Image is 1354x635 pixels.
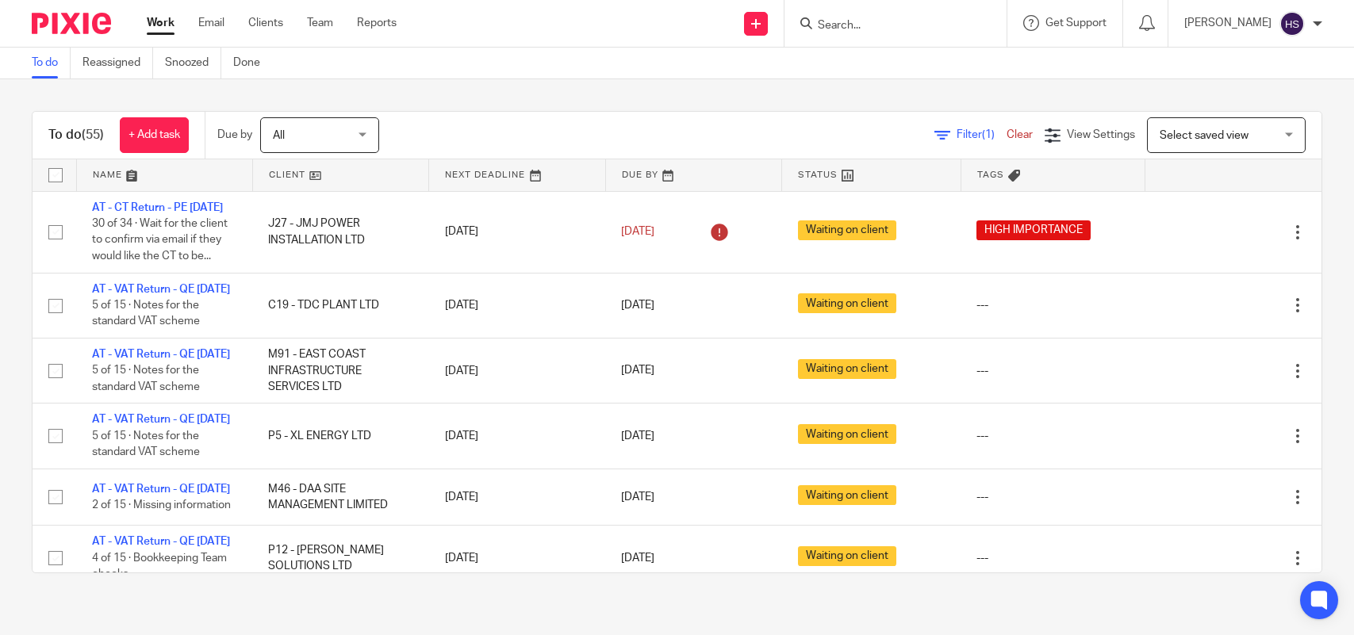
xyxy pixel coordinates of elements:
span: 5 of 15 · Notes for the standard VAT scheme [92,300,200,327]
td: P5 - XL ENERGY LTD [252,404,428,469]
a: AT - VAT Return - QE [DATE] [92,414,230,425]
span: All [273,130,285,141]
span: View Settings [1067,129,1135,140]
span: [DATE] [621,492,654,503]
span: Filter [957,129,1007,140]
span: Waiting on client [798,359,896,379]
a: Team [307,15,333,31]
a: AT - VAT Return - QE [DATE] [92,536,230,547]
span: [DATE] [621,300,654,311]
a: Work [147,15,175,31]
a: Snoozed [165,48,221,78]
h1: To do [48,127,104,143]
span: (55) [82,128,104,141]
span: 30 of 34 · Wait for the client to confirm via email if they would like the CT to be... [92,218,228,262]
a: Clear [1007,129,1033,140]
input: Search [816,19,959,33]
p: [PERSON_NAME] [1184,15,1272,31]
td: [DATE] [429,526,605,591]
span: Waiting on client [798,485,896,505]
td: P12 - [PERSON_NAME] SOLUTIONS LTD [252,526,428,591]
a: + Add task [120,117,189,153]
div: --- [976,428,1129,444]
td: M46 - DAA SITE MANAGEMENT LIMITED [252,469,428,525]
a: Done [233,48,272,78]
a: Email [198,15,224,31]
td: [DATE] [429,404,605,469]
img: svg%3E [1279,11,1305,36]
a: AT - VAT Return - QE [DATE] [92,349,230,360]
span: Waiting on client [798,293,896,313]
span: Waiting on client [798,424,896,444]
div: --- [976,297,1129,313]
span: [DATE] [621,226,654,237]
div: --- [976,550,1129,566]
td: J27 - JMJ POWER INSTALLATION LTD [252,191,428,273]
a: To do [32,48,71,78]
a: Reports [357,15,397,31]
a: Clients [248,15,283,31]
span: [DATE] [621,430,654,442]
span: [DATE] [621,553,654,564]
td: [DATE] [429,273,605,338]
a: AT - VAT Return - QE [DATE] [92,284,230,295]
a: AT - CT Return - PE [DATE] [92,202,223,213]
img: Pixie [32,13,111,34]
span: Tags [977,170,1004,179]
td: C19 - TDC PLANT LTD [252,273,428,338]
span: Waiting on client [798,220,896,240]
p: Due by [217,127,252,143]
div: --- [976,363,1129,379]
td: [DATE] [429,469,605,525]
span: HIGH IMPORTANCE [976,220,1091,240]
div: --- [976,489,1129,505]
span: 2 of 15 · Missing information [92,499,231,511]
td: [DATE] [429,191,605,273]
td: [DATE] [429,339,605,404]
span: Waiting on client [798,546,896,566]
span: 5 of 15 · Notes for the standard VAT scheme [92,365,200,393]
a: AT - VAT Return - QE [DATE] [92,484,230,495]
span: [DATE] [621,365,654,377]
a: Reassigned [82,48,153,78]
td: M91 - EAST COAST INFRASTRUCTURE SERVICES LTD [252,339,428,404]
span: Select saved view [1160,130,1249,141]
span: 4 of 15 · Bookkeeping Team checks [92,553,227,580]
span: (1) [982,129,995,140]
span: 5 of 15 · Notes for the standard VAT scheme [92,430,200,458]
span: Get Support [1045,17,1107,29]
